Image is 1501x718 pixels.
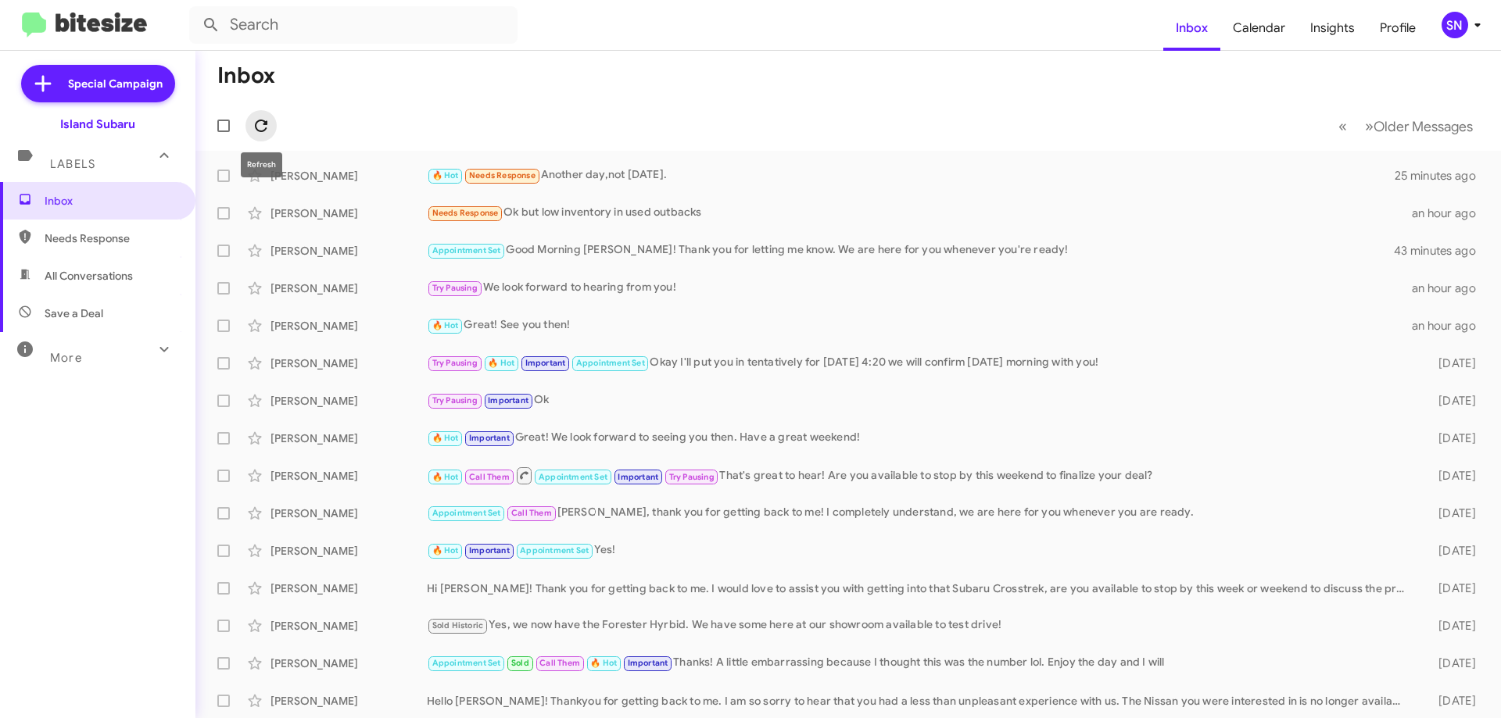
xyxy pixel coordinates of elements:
button: Previous [1329,110,1356,142]
div: [PERSON_NAME] [270,618,427,634]
span: 🔥 Hot [432,320,459,330]
h1: Inbox [217,63,275,88]
button: SN [1428,12,1484,38]
div: SN [1442,12,1468,38]
div: Another day,not [DATE]. [427,166,1395,184]
div: [DATE] [1413,468,1488,484]
div: [PERSON_NAME] [270,318,427,334]
div: [PERSON_NAME] [270,468,427,484]
div: [PERSON_NAME] [270,655,427,671]
span: Call Them [469,472,510,482]
div: 25 minutes ago [1395,168,1488,184]
span: Important [488,395,528,405]
span: Try Pausing [432,283,478,293]
span: 🔥 Hot [432,433,459,443]
a: Special Campaign [21,65,175,102]
div: Ok [427,391,1413,409]
span: Important [469,433,510,443]
div: [PERSON_NAME] [270,430,427,446]
div: 43 minutes ago [1395,243,1488,259]
div: [DATE] [1413,430,1488,446]
div: [DATE] [1413,355,1488,371]
span: Appointment Set [539,472,607,482]
span: Try Pausing [432,395,478,405]
div: Thanks! A little embarrassing because I thought this was the number lol. Enjoy the day and I will [427,654,1413,672]
div: [DATE] [1413,580,1488,596]
div: Refresh [241,152,282,177]
div: [DATE] [1413,693,1488,709]
span: Important [525,358,566,368]
div: [DATE] [1413,618,1488,634]
span: Needs Response [45,230,177,246]
span: Appointment Set [576,358,645,368]
span: Try Pausing [669,472,715,482]
span: 🔥 Hot [432,170,459,180]
div: [DATE] [1413,393,1488,409]
div: That's great to hear! Are you available to stop by this weekend to finalize your deal? [427,466,1413,485]
span: Appointment Set [432,658,501,668]
a: Calendar [1220,5,1298,51]
a: Inbox [1163,5,1220,51]
a: Insights [1298,5,1367,51]
div: [PERSON_NAME] [270,693,427,709]
div: [PERSON_NAME] [270,280,427,296]
div: [PERSON_NAME], thank you for getting back to me! I completely understand, we are here for you whe... [427,504,1413,522]
span: Inbox [45,193,177,209]
span: Needs Response [432,208,499,218]
div: Island Subaru [60,116,135,132]
div: Yes! [427,541,1413,559]
div: Okay I'll put you in tentatively for [DATE] 4:20 we will confirm [DATE] morning with you! [427,354,1413,372]
span: Important [469,545,510,555]
div: Great! See you then! [427,316,1412,334]
div: Yes, we now have the Forester Hyrbid. We have some here at our showroom available to test drive! [427,616,1413,634]
span: Call Them [511,508,552,518]
input: Search [189,6,518,44]
div: an hour ago [1412,280,1488,296]
div: Great! We look forward to seeing you then. Have a great weekend! [427,429,1413,447]
div: [DATE] [1413,655,1488,671]
span: Older Messages [1374,118,1473,135]
div: We look forward to hearing from you! [427,279,1412,297]
div: an hour ago [1412,318,1488,334]
a: Profile [1367,5,1428,51]
div: Hi [PERSON_NAME]! Thank you for getting back to me. I would love to assist you with getting into ... [427,580,1413,596]
span: 🔥 Hot [590,658,617,668]
span: Important [628,658,668,668]
span: Labels [50,157,95,171]
span: Call Them [539,658,580,668]
div: Ok but low inventory in used outbacks [427,204,1412,222]
div: an hour ago [1412,205,1488,221]
span: « [1338,116,1347,136]
span: Important [618,472,658,482]
span: Special Campaign [68,76,163,91]
div: [PERSON_NAME] [270,243,427,259]
div: [PERSON_NAME] [270,205,427,221]
span: Appointment Set [432,245,501,255]
span: 🔥 Hot [432,545,459,555]
span: 🔥 Hot [488,358,514,368]
div: [PERSON_NAME] [270,543,427,559]
span: Appointment Set [520,545,589,555]
span: Try Pausing [432,358,478,368]
span: Sold [511,658,529,668]
span: Appointment Set [432,508,501,518]
div: [DATE] [1413,543,1488,559]
div: Hello [PERSON_NAME]! Thankyou for getting back to me. I am so sorry to hear that you had a less t... [427,693,1413,709]
div: [PERSON_NAME] [270,505,427,521]
div: [PERSON_NAME] [270,393,427,409]
div: [PERSON_NAME] [270,355,427,371]
span: Save a Deal [45,305,103,321]
nav: Page navigation example [1330,110,1482,142]
span: More [50,351,82,365]
div: [PERSON_NAME] [270,580,427,596]
span: All Conversations [45,268,133,284]
div: [DATE] [1413,505,1488,521]
span: 🔥 Hot [432,472,459,482]
span: » [1365,116,1374,136]
span: Sold Historic [432,620,484,630]
div: Good Morning [PERSON_NAME]! Thank you for letting me know. We are here for you whenever you're re... [427,241,1395,259]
